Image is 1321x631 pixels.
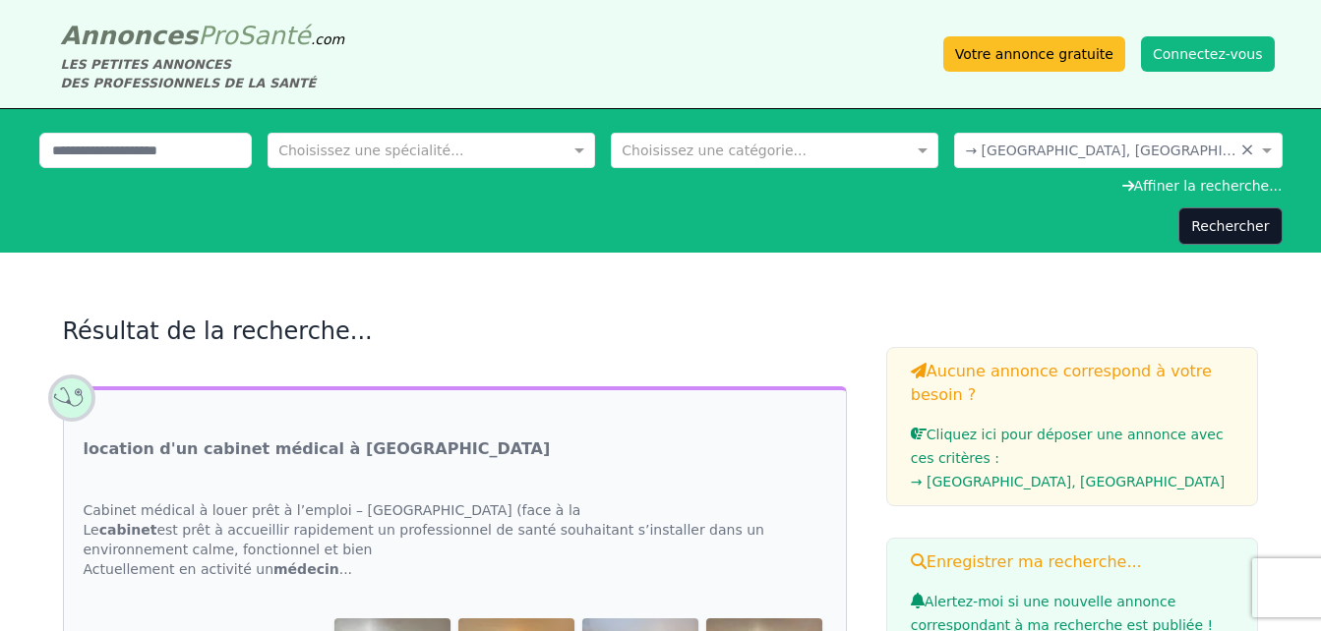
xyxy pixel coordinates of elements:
[911,360,1234,407] h3: Aucune annonce correspond à votre besoin ?
[84,437,551,461] a: location d'un cabinet médical à [GEOGRAPHIC_DATA]
[1141,36,1275,72] button: Connectez-vous
[911,427,1234,493] a: Cliquez ici pour déposer une annonce avec ces critères :→ [GEOGRAPHIC_DATA], [GEOGRAPHIC_DATA]
[99,522,157,538] strong: cabinet
[911,470,1234,493] li: → [GEOGRAPHIC_DATA], [GEOGRAPHIC_DATA]
[63,315,847,347] h2: Résultat de la recherche...
[273,561,339,577] strong: médecin
[1240,141,1257,160] span: Clear all
[198,21,238,50] span: Pro
[311,31,344,47] span: .com
[943,36,1125,72] a: Votre annonce gratuite
[911,550,1234,574] h3: Enregistrer ma recherche...
[61,21,199,50] span: Annonces
[1178,207,1282,245] button: Rechercher
[64,481,846,599] div: Cabinet médical à louer prêt à l’emploi – [GEOGRAPHIC_DATA] (face à la Le est prêt à accueillir r...
[39,176,1283,196] div: Affiner la recherche...
[238,21,311,50] span: Santé
[61,55,345,92] div: LES PETITES ANNONCES DES PROFESSIONNELS DE LA SANTÉ
[61,21,345,50] a: AnnoncesProSanté.com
